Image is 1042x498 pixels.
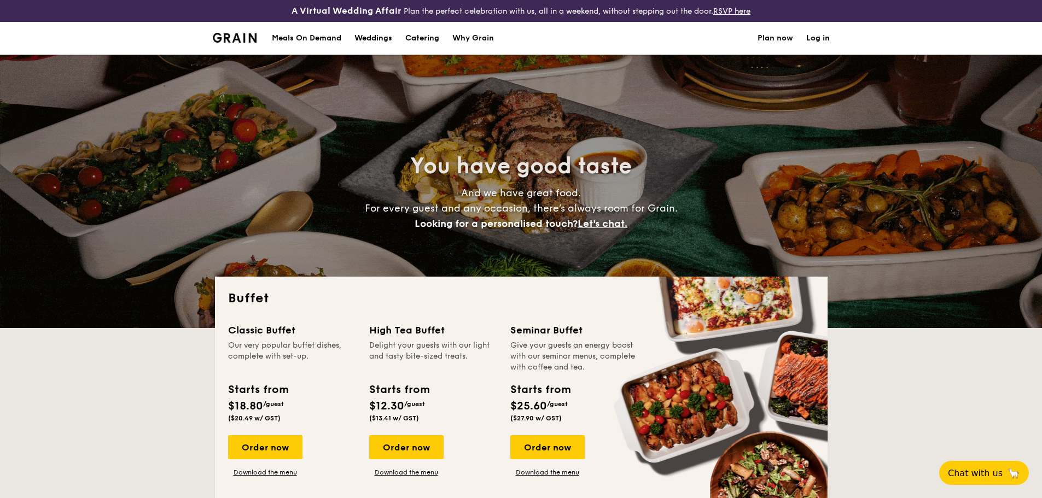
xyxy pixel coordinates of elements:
[806,22,830,55] a: Log in
[415,218,578,230] span: Looking for a personalised touch?
[510,400,547,413] span: $25.60
[405,22,439,55] h1: Catering
[228,290,814,307] h2: Buffet
[1007,467,1020,479] span: 🦙
[228,414,281,422] span: ($20.49 w/ GST)
[369,323,497,338] div: High Tea Buffet
[369,468,444,477] a: Download the menu
[213,33,257,43] a: Logotype
[758,22,793,55] a: Plan now
[510,435,585,459] div: Order now
[369,435,444,459] div: Order now
[272,22,341,55] div: Meals On Demand
[228,468,302,477] a: Download the menu
[348,22,399,55] a: Weddings
[206,4,836,17] div: Plan the perfect celebration with us, all in a weekend, without stepping out the door.
[263,400,284,408] span: /guest
[510,382,570,398] div: Starts from
[410,153,632,179] span: You have good taste
[354,22,392,55] div: Weddings
[228,382,288,398] div: Starts from
[228,400,263,413] span: $18.80
[365,187,678,230] span: And we have great food. For every guest and any occasion, there’s always room for Grain.
[510,468,585,477] a: Download the menu
[948,468,1003,478] span: Chat with us
[292,4,401,17] h4: A Virtual Wedding Affair
[265,22,348,55] a: Meals On Demand
[713,7,750,16] a: RSVP here
[547,400,568,408] span: /guest
[369,414,419,422] span: ($13.41 w/ GST)
[399,22,446,55] a: Catering
[939,461,1029,485] button: Chat with us🦙
[404,400,425,408] span: /guest
[369,400,404,413] span: $12.30
[228,435,302,459] div: Order now
[578,218,627,230] span: Let's chat.
[228,340,356,373] div: Our very popular buffet dishes, complete with set-up.
[510,323,638,338] div: Seminar Buffet
[369,340,497,373] div: Delight your guests with our light and tasty bite-sized treats.
[510,340,638,373] div: Give your guests an energy boost with our seminar menus, complete with coffee and tea.
[510,414,562,422] span: ($27.90 w/ GST)
[452,22,494,55] div: Why Grain
[369,382,429,398] div: Starts from
[213,33,257,43] img: Grain
[228,323,356,338] div: Classic Buffet
[446,22,500,55] a: Why Grain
